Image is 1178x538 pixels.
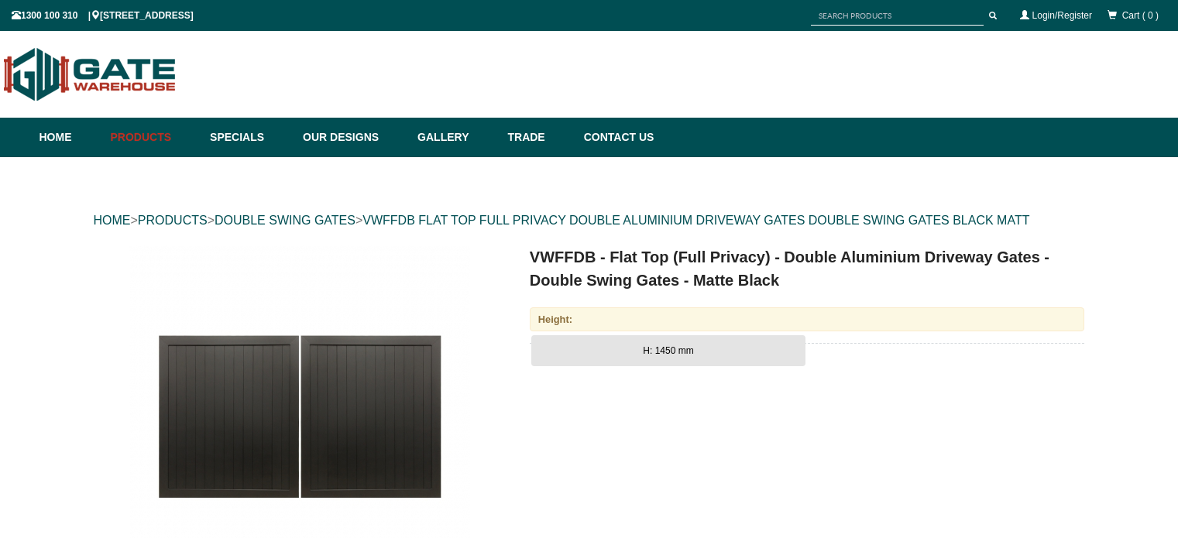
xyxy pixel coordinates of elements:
[94,214,131,227] a: HOME
[811,6,984,26] input: SEARCH PRODUCTS
[94,196,1085,245] div: > > >
[531,335,805,366] button: H: 1450 mm
[410,118,500,157] a: Gallery
[1032,10,1092,21] a: Login/Register
[39,118,103,157] a: Home
[643,345,693,356] span: H: 1450 mm
[530,307,1085,331] div: Height:
[215,214,355,227] a: DOUBLE SWING GATES
[530,245,1085,292] h1: VWFFDB - Flat Top (Full Privacy) - Double Aluminium Driveway Gates - Double Swing Gates - Matte B...
[362,214,1029,227] a: VWFFDB FLAT TOP FULL PRIVACY DOUBLE ALUMINIUM DRIVEWAY GATES DOUBLE SWING GATES BLACK MATT
[576,118,654,157] a: Contact Us
[1122,10,1159,21] span: Cart ( 0 )
[103,118,203,157] a: Products
[202,118,295,157] a: Specials
[12,10,194,21] span: 1300 100 310 | [STREET_ADDRESS]
[295,118,410,157] a: Our Designs
[500,118,575,157] a: Trade
[138,214,208,227] a: PRODUCTS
